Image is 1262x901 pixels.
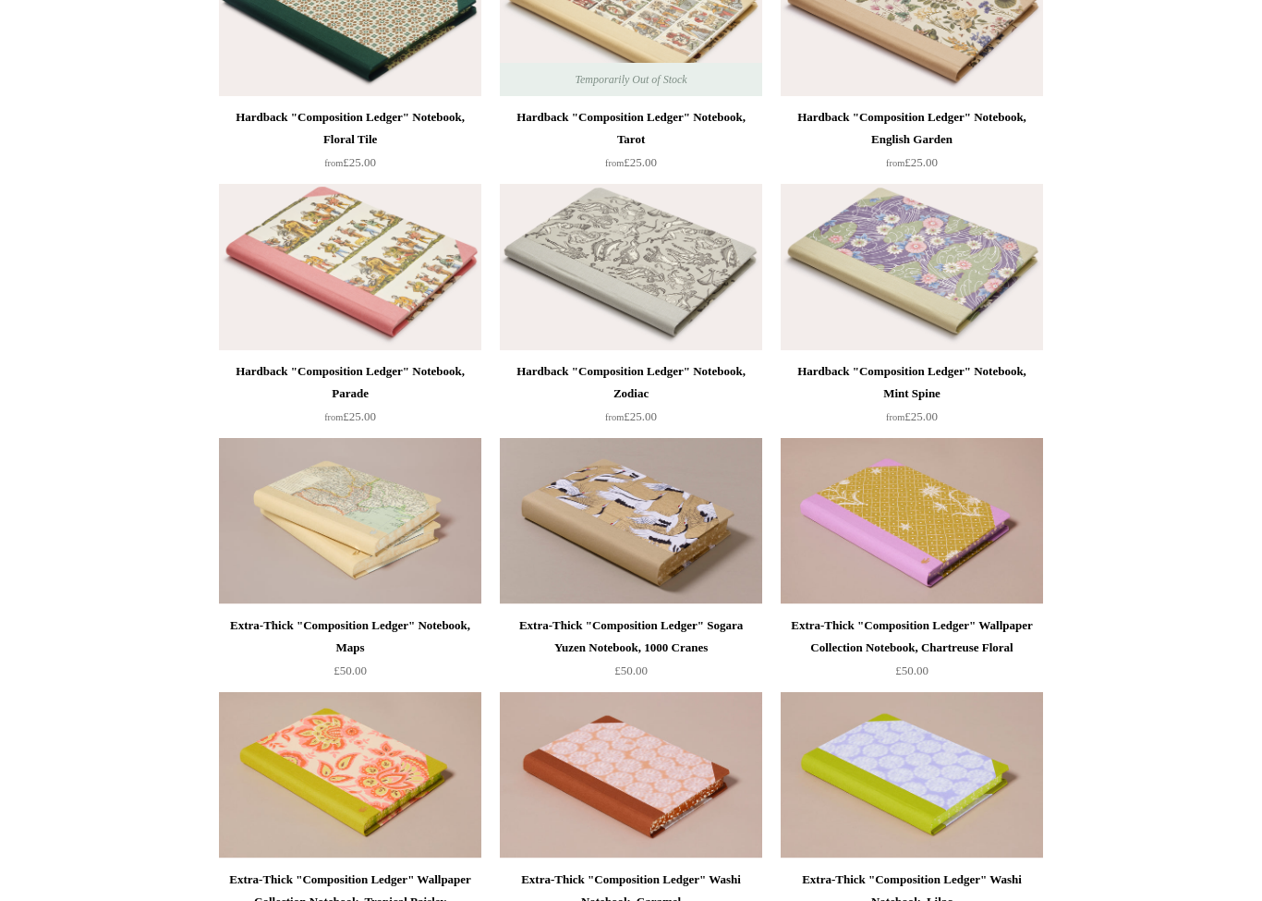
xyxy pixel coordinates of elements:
a: Extra-Thick "Composition Ledger" Notebook, Maps £50.00 [219,615,481,690]
div: Extra-Thick "Composition Ledger" Wallpaper Collection Notebook, Chartreuse Floral [785,615,1038,659]
span: £25.00 [324,409,376,423]
div: Hardback "Composition Ledger" Notebook, Floral Tile [224,106,477,151]
span: from [605,158,624,168]
a: Hardback "Composition Ledger" Notebook, Tarot from£25.00 [500,106,762,182]
a: Extra-Thick "Composition Ledger" Washi Notebook, Lilac Extra-Thick "Composition Ledger" Washi Not... [781,692,1043,858]
span: £50.00 [334,664,367,677]
a: Extra-Thick "Composition Ledger" Sogara Yuzen Notebook, 1000 Cranes £50.00 [500,615,762,690]
img: Extra-Thick "Composition Ledger" Wallpaper Collection Notebook, Tropical Paisley [219,692,481,858]
a: Extra-Thick "Composition Ledger" Sogara Yuzen Notebook, 1000 Cranes Extra-Thick "Composition Ledg... [500,438,762,604]
img: Extra-Thick "Composition Ledger" Notebook, Maps [219,438,481,604]
div: Extra-Thick "Composition Ledger" Notebook, Maps [224,615,477,659]
a: Hardback "Composition Ledger" Notebook, Zodiac from£25.00 [500,360,762,436]
img: Hardback "Composition Ledger" Notebook, Mint Spine [781,184,1043,350]
span: from [324,158,343,168]
a: Hardback "Composition Ledger" Notebook, Zodiac Hardback "Composition Ledger" Notebook, Zodiac [500,184,762,350]
img: Extra-Thick "Composition Ledger" Sogara Yuzen Notebook, 1000 Cranes [500,438,762,604]
div: Hardback "Composition Ledger" Notebook, Tarot [504,106,758,151]
span: £50.00 [895,664,928,677]
div: Hardback "Composition Ledger" Notebook, Mint Spine [785,360,1038,405]
span: from [605,412,624,422]
a: Hardback "Composition Ledger" Notebook, Floral Tile from£25.00 [219,106,481,182]
div: Hardback "Composition Ledger" Notebook, Zodiac [504,360,758,405]
img: Hardback "Composition Ledger" Notebook, Zodiac [500,184,762,350]
a: Extra-Thick "Composition Ledger" Washi Notebook, Caramel Extra-Thick "Composition Ledger" Washi N... [500,692,762,858]
span: £25.00 [886,155,938,169]
a: Hardback "Composition Ledger" Notebook, Mint Spine from£25.00 [781,360,1043,436]
div: Hardback "Composition Ledger" Notebook, English Garden [785,106,1038,151]
img: Extra-Thick "Composition Ledger" Washi Notebook, Caramel [500,692,762,858]
span: £25.00 [324,155,376,169]
a: Hardback "Composition Ledger" Notebook, English Garden from£25.00 [781,106,1043,182]
span: £25.00 [605,409,657,423]
a: Extra-Thick "Composition Ledger" Notebook, Maps Extra-Thick "Composition Ledger" Notebook, Maps [219,438,481,604]
div: Hardback "Composition Ledger" Notebook, Parade [224,360,477,405]
a: Extra-Thick "Composition Ledger" Wallpaper Collection Notebook, Chartreuse Floral Extra-Thick "Co... [781,438,1043,604]
img: Extra-Thick "Composition Ledger" Wallpaper Collection Notebook, Chartreuse Floral [781,438,1043,604]
span: £25.00 [605,155,657,169]
a: Hardback "Composition Ledger" Notebook, Mint Spine Hardback "Composition Ledger" Notebook, Mint S... [781,184,1043,350]
a: Hardback "Composition Ledger" Notebook, Parade from£25.00 [219,360,481,436]
span: from [886,158,904,168]
img: Hardback "Composition Ledger" Notebook, Parade [219,184,481,350]
img: Extra-Thick "Composition Ledger" Washi Notebook, Lilac [781,692,1043,858]
a: Extra-Thick "Composition Ledger" Wallpaper Collection Notebook, Tropical Paisley Extra-Thick "Com... [219,692,481,858]
a: Hardback "Composition Ledger" Notebook, Parade Hardback "Composition Ledger" Notebook, Parade [219,184,481,350]
div: Extra-Thick "Composition Ledger" Sogara Yuzen Notebook, 1000 Cranes [504,615,758,659]
span: £50.00 [614,664,648,677]
span: £25.00 [886,409,938,423]
span: from [886,412,904,422]
span: Temporarily Out of Stock [556,63,705,96]
a: Extra-Thick "Composition Ledger" Wallpaper Collection Notebook, Chartreuse Floral £50.00 [781,615,1043,690]
span: from [324,412,343,422]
